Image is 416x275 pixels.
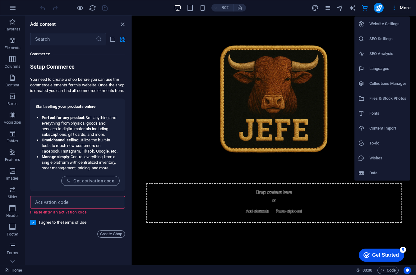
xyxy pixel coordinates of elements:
h6: SEO Analysis [369,50,406,57]
h6: Website Settings [369,20,406,28]
h6: Content Import [369,125,406,132]
h6: Wishes [369,154,406,162]
span: Add elements [124,213,155,222]
h6: To-do [369,140,406,147]
div: 5 [46,1,52,7]
h6: Files & Stock Photos [369,95,406,102]
span: Paste clipboard [158,213,192,222]
h6: Fonts [369,110,406,117]
div: Drop content here [16,186,300,230]
h6: SEO Settings [369,35,406,43]
div: Get Started 5 items remaining, 0% complete [5,3,50,16]
h6: Collections Manager [369,80,406,87]
div: Get Started [18,7,45,12]
h6: Data [369,169,406,177]
h6: Languages [369,65,406,72]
